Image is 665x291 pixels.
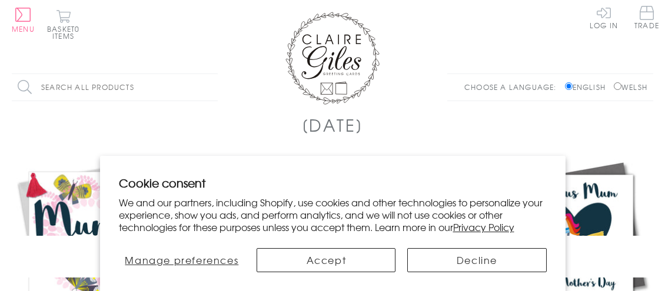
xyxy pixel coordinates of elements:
[590,6,618,29] a: Log In
[12,24,35,34] span: Menu
[47,9,79,39] button: Basket0 items
[634,6,659,31] a: Trade
[257,248,395,272] button: Accept
[125,253,238,267] span: Manage preferences
[206,74,218,101] input: Search
[614,82,647,92] label: Welsh
[407,248,546,272] button: Decline
[302,113,364,137] h1: [DATE]
[634,6,659,29] span: Trade
[453,220,514,234] a: Privacy Policy
[285,12,380,105] img: Claire Giles Greetings Cards
[565,82,573,90] input: English
[119,196,547,233] p: We and our partners, including Shopify, use cookies and other technologies to personalize your ex...
[118,248,245,272] button: Manage preferences
[565,82,611,92] label: English
[12,74,218,101] input: Search all products
[52,24,79,41] span: 0 items
[119,175,547,191] h2: Cookie consent
[614,82,621,90] input: Welsh
[12,8,35,32] button: Menu
[464,82,563,92] p: Choose a language:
